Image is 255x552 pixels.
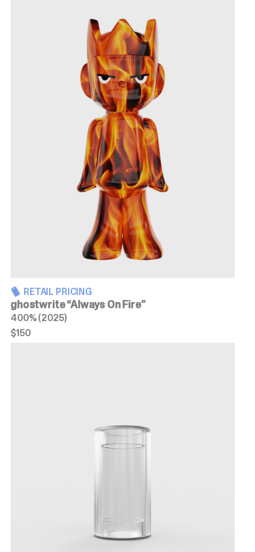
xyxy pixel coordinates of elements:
span: 400% (2025) [10,312,66,324]
span: $150 [10,328,235,337]
span: Retail Pricing [24,287,92,296]
h3: ghostwrite “Always On Fire” [10,300,235,310]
